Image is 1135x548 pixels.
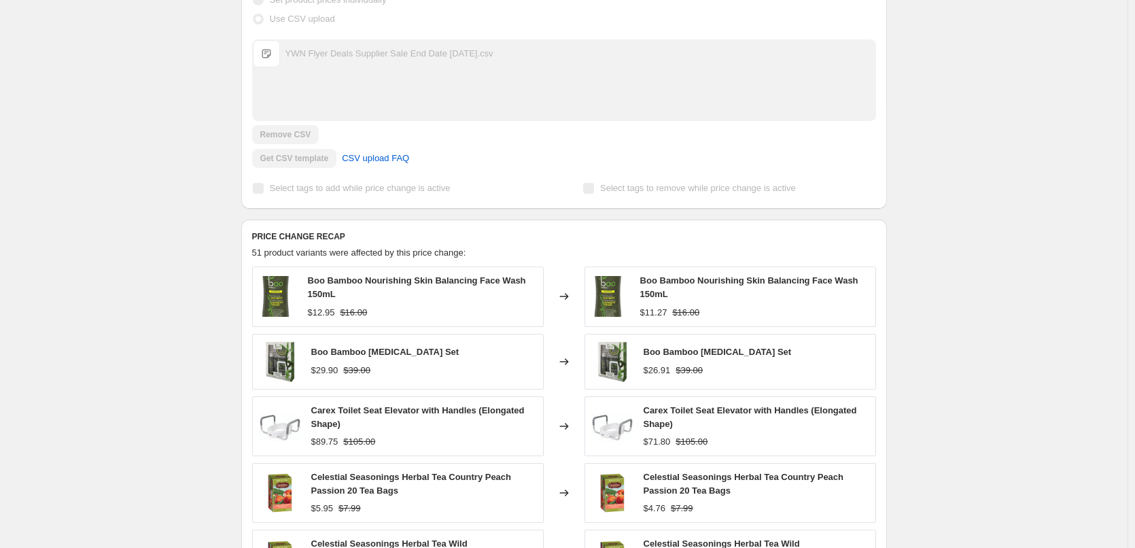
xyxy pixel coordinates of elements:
span: Boo Bamboo Nourishing Skin Balancing Face Wash 150mL [308,275,526,299]
strike: $39.00 [676,364,703,377]
div: $11.27 [640,306,667,320]
span: Celestial Seasonings Herbal Tea Country Peach Passion 20 Tea Bags [644,472,844,496]
h6: PRICE CHANGE RECAP [252,231,876,242]
div: $5.95 [311,502,334,515]
span: CSV upload FAQ [342,152,409,165]
img: celestial-seasonings-herbal-tea-country-peach-passion-20-tea-bags-070734053245-41513177350446_80x... [260,473,300,513]
strike: $105.00 [676,435,708,449]
span: Boo Bamboo Nourishing Skin Balancing Face Wash 150mL [640,275,858,299]
strike: $7.99 [338,502,361,515]
a: CSV upload FAQ [334,148,417,169]
span: Carex Toilet Seat Elevator with Handles (Elongated Shape) [644,405,857,429]
span: Celestial Seasonings Herbal Tea Country Peach Passion 20 Tea Bags [311,472,512,496]
img: boo-bamboo-nourishing-skin-balancing-face-wash-150-ml-776629100307-41513088614702_80x.png [260,276,297,317]
strike: $16.00 [672,306,699,320]
div: $71.80 [644,435,671,449]
div: $29.90 [311,364,338,377]
div: $26.91 [644,364,671,377]
img: boo-bamboo-skin-care-set-776629101885-41514110222638_80x.png [260,341,300,382]
span: Carex Toilet Seat Elevator with Handles (Elongated Shape) [311,405,525,429]
span: 51 product variants were affected by this price change: [252,247,466,258]
span: Select tags to add while price change is active [270,183,451,193]
img: boo-bamboo-nourishing-skin-balancing-face-wash-150-ml-776629100307-41513088614702_80x.png [592,276,629,317]
div: $4.76 [644,502,666,515]
img: boo-bamboo-skin-care-set-776629101885-41514110222638_80x.png [592,341,633,382]
img: carex-toilet-seat-elevator-with-handles-627394023165-41515361567022_80x.jpg [592,406,633,447]
img: carex-toilet-seat-elevator-with-handles-627394023165-41515361567022_80x.jpg [260,406,300,447]
div: $89.75 [311,435,338,449]
div: $12.95 [308,306,335,320]
span: Boo Bamboo [MEDICAL_DATA] Set [644,347,792,357]
strike: $39.00 [343,364,370,377]
div: YWN Flyer Deals Supplier Sale End Date [DATE].csv [285,47,493,61]
strike: $16.00 [340,306,367,320]
span: Select tags to remove while price change is active [600,183,796,193]
strike: $105.00 [343,435,375,449]
strike: $7.99 [671,502,693,515]
img: celestial-seasonings-herbal-tea-country-peach-passion-20-tea-bags-070734053245-41513177350446_80x... [592,473,633,513]
span: Boo Bamboo [MEDICAL_DATA] Set [311,347,459,357]
span: Use CSV upload [270,14,335,24]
